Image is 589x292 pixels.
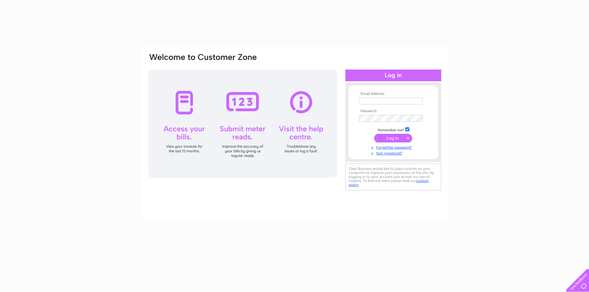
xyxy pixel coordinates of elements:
[357,126,429,133] td: Remember me?
[357,92,429,96] th: Email Address:
[359,144,429,150] a: Forgotten password?
[345,163,441,190] div: Clear Business would like to place cookies on your computer to improve your experience of the sit...
[374,134,412,142] input: Submit
[359,150,429,156] a: Not registered?
[357,109,429,113] th: Password:
[349,179,429,187] a: cookies policy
